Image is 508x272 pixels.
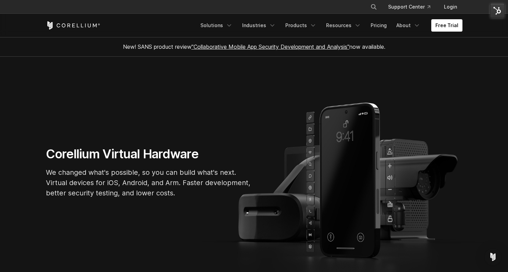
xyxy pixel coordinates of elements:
a: About [392,19,424,32]
a: Products [281,19,321,32]
a: Industries [238,19,280,32]
a: Corellium Home [46,21,100,30]
a: Solutions [196,19,237,32]
a: Pricing [367,19,391,32]
div: Navigation Menu [362,1,462,13]
span: New! SANS product review now available. [123,43,385,50]
a: Support Center [383,1,436,13]
h1: Corellium Virtual Hardware [46,146,251,162]
button: Search [368,1,380,13]
img: HubSpot Tools Menu Toggle [490,3,505,18]
div: Navigation Menu [196,19,462,32]
a: "Collaborative Mobile App Security Development and Analysis" [191,43,349,50]
p: We changed what's possible, so you can build what's next. Virtual devices for iOS, Android, and A... [46,167,251,198]
a: Free Trial [431,19,462,32]
div: Open Intercom Messenger [485,249,501,265]
a: Login [438,1,462,13]
a: Resources [322,19,365,32]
